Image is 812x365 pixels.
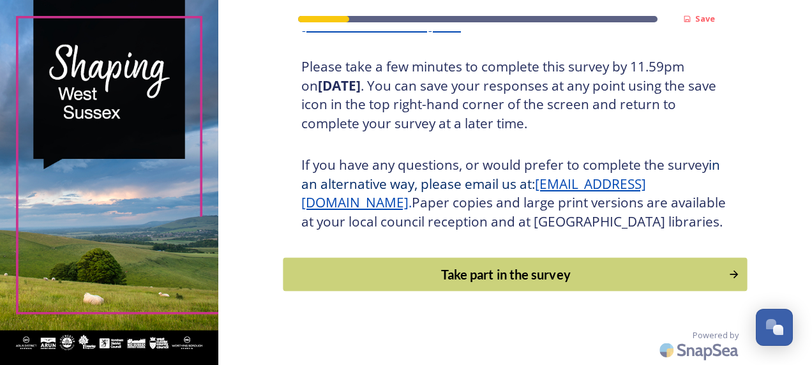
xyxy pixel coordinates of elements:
[318,77,361,94] strong: [DATE]
[301,156,723,193] span: in an alternative way, please email us at:
[283,258,747,292] button: Continue
[301,57,729,133] h3: Please take a few minutes to complete this survey by 11.59pm on . You can save your responses at ...
[409,193,412,211] span: .
[301,156,729,231] h3: If you have any questions, or would prefer to complete the survey Paper copies and large print ve...
[656,335,745,365] img: SnapSea Logo
[695,13,715,24] strong: Save
[290,265,721,284] div: Take part in the survey
[301,175,646,212] a: [EMAIL_ADDRESS][DOMAIN_NAME]
[693,329,739,341] span: Powered by
[756,309,793,346] button: Open Chat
